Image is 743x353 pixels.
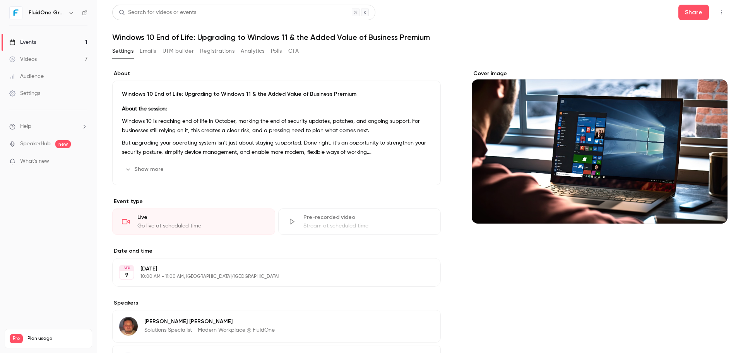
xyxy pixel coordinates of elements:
iframe: Noticeable Trigger [78,158,87,165]
button: Settings [112,45,134,57]
button: Show more [122,163,168,176]
li: help-dropdown-opener [9,122,87,131]
p: Solutions Specialist - Modern Workplace @ FluidOne [144,326,275,334]
button: Polls [271,45,282,57]
div: Live [137,214,265,221]
button: Analytics [241,45,265,57]
p: [PERSON_NAME] [PERSON_NAME] [144,318,275,325]
div: SEP [120,265,134,271]
span: Plan usage [27,336,87,342]
strong: About the session: [122,106,167,112]
p: 9 [125,271,128,279]
p: 10:00 AM - 11:00 AM, [GEOGRAPHIC_DATA]/[GEOGRAPHIC_DATA] [140,274,400,280]
label: Speakers [112,299,441,307]
div: Pre-recorded video [303,214,431,221]
span: new [55,140,71,148]
img: FluidOne Group [10,7,22,19]
button: Emails [140,45,156,57]
p: Windows 10 End of Life: Upgrading to Windows 11 & the Added Value of Business Premium [122,90,431,98]
button: Share [678,5,709,20]
div: Adam Blackwell[PERSON_NAME] [PERSON_NAME]Solutions Specialist - Modern Workplace @ FluidOne [112,310,441,343]
div: Settings [9,90,40,97]
span: What's new [20,157,49,165]
label: Date and time [112,247,441,255]
div: Search for videos or events [119,9,196,17]
label: About [112,70,441,77]
span: Pro [10,334,23,343]
p: [DATE] [140,265,400,273]
p: Event type [112,198,441,205]
p: Windows 10 is reaching end of life in October, marking the end of security updates, patches, and ... [122,117,431,135]
div: Go live at scheduled time [137,222,265,230]
div: Audience [9,72,44,80]
h6: FluidOne Group [29,9,65,17]
h1: Windows 10 End of Life: Upgrading to Windows 11 & the Added Value of Business Premium [112,33,728,42]
span: Help [20,122,31,131]
a: SpeakerHub [20,140,51,148]
div: Events [9,38,36,46]
button: Registrations [200,45,235,57]
div: Pre-recorded videoStream at scheduled time [278,208,441,235]
div: LiveGo live at scheduled time [112,208,275,235]
img: Adam Blackwell [119,317,138,336]
label: Cover image [472,70,728,77]
button: UTM builder [163,45,194,57]
section: Cover image [472,70,728,224]
button: CTA [288,45,299,57]
p: But upgrading your operating system isn’t just about staying supported. Done right, it’s an oppor... [122,138,431,157]
div: Videos [9,55,37,63]
div: Stream at scheduled time [303,222,431,230]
